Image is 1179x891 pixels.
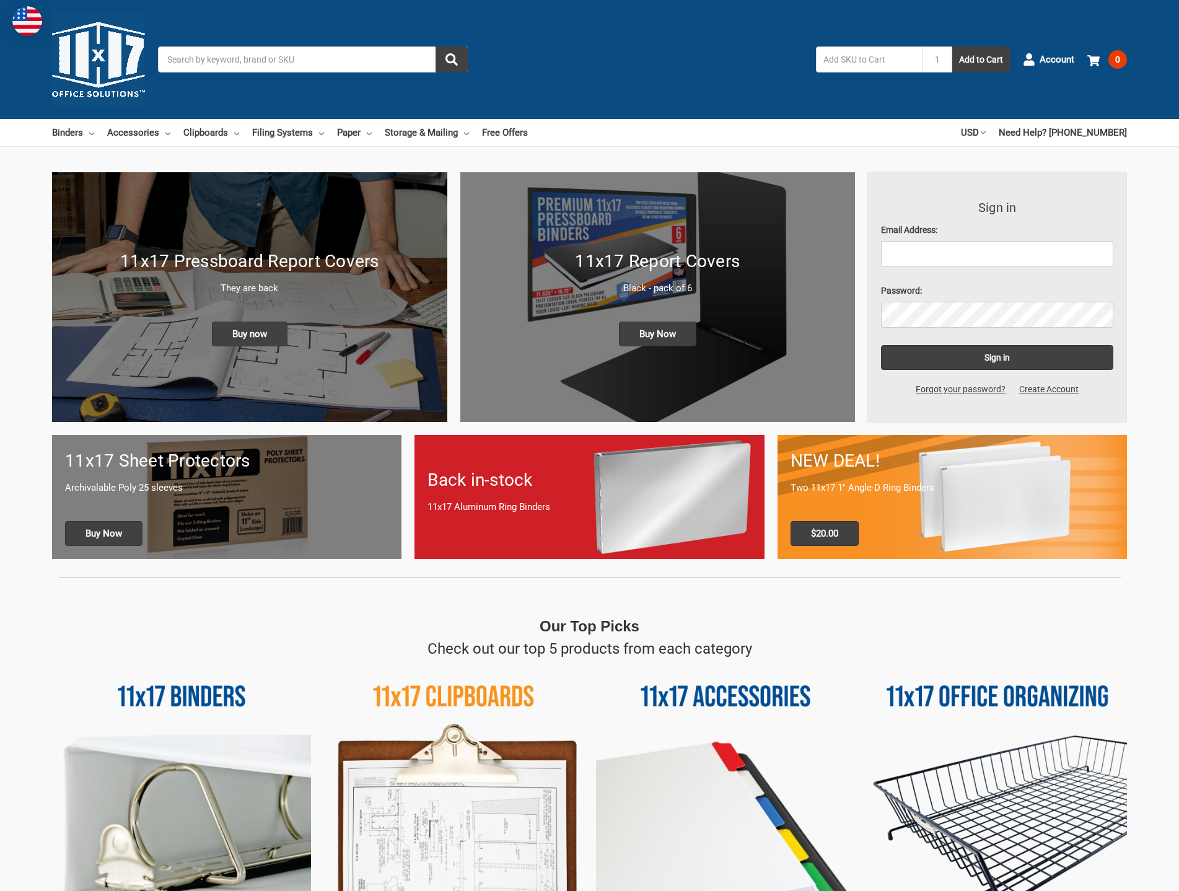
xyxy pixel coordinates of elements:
p: 11x17 Aluminum Ring Binders [427,500,751,514]
span: 0 [1108,50,1127,69]
a: Filing Systems [252,119,324,146]
p: They are back [65,281,434,296]
p: Check out our top 5 products from each category [427,638,752,660]
a: 11x17 Binder 2-pack only $20.00 NEW DEAL! Two 11x17 1" Angle-D Ring Binders $20.00 [778,435,1127,558]
a: Account [1023,43,1074,76]
h1: 11x17 Pressboard Report Covers [65,248,434,274]
img: 11x17 Report Covers [460,172,856,422]
button: Add to Cart [952,46,1010,72]
a: New 11x17 Pressboard Binders 11x17 Pressboard Report Covers They are back Buy now [52,172,447,422]
a: Binders [52,119,94,146]
a: Storage & Mailing [385,119,469,146]
a: 0 [1087,43,1127,76]
input: Add SKU to Cart [816,46,923,72]
a: USD [961,119,986,146]
p: Black - pack of 6 [473,281,843,296]
label: Email Address: [881,224,1113,237]
h3: Sign in [881,198,1113,217]
a: Accessories [107,119,170,146]
input: Sign in [881,345,1113,370]
a: Forgot your password? [909,383,1012,396]
h1: NEW DEAL! [791,448,1114,474]
span: Account [1040,53,1074,67]
a: Create Account [1012,383,1085,396]
p: Archivalable Poly 25 sleeves [65,481,388,495]
span: $20.00 [791,521,859,546]
span: Buy now [212,322,287,346]
img: duty and tax information for United States [12,6,42,36]
span: Buy Now [619,322,696,346]
a: Need Help? [PHONE_NUMBER] [999,119,1127,146]
p: Two 11x17 1" Angle-D Ring Binders [791,481,1114,495]
h1: 11x17 Sheet Protectors [65,448,388,474]
a: Paper [337,119,372,146]
a: 11x17 Report Covers 11x17 Report Covers Black - pack of 6 Buy Now [460,172,856,422]
a: 11x17 sheet protectors 11x17 Sheet Protectors Archivalable Poly 25 sleeves Buy Now [52,435,401,558]
img: New 11x17 Pressboard Binders [52,172,447,422]
a: Clipboards [183,119,239,146]
a: Free Offers [482,119,528,146]
h1: 11x17 Report Covers [473,248,843,274]
h1: Back in-stock [427,467,751,493]
label: Password: [881,284,1113,297]
img: 11x17.com [52,13,145,106]
p: Our Top Picks [540,615,639,638]
span: Buy Now [65,521,142,546]
input: Search by keyword, brand or SKU [158,46,468,72]
a: Back in-stock 11x17 Aluminum Ring Binders [414,435,764,558]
